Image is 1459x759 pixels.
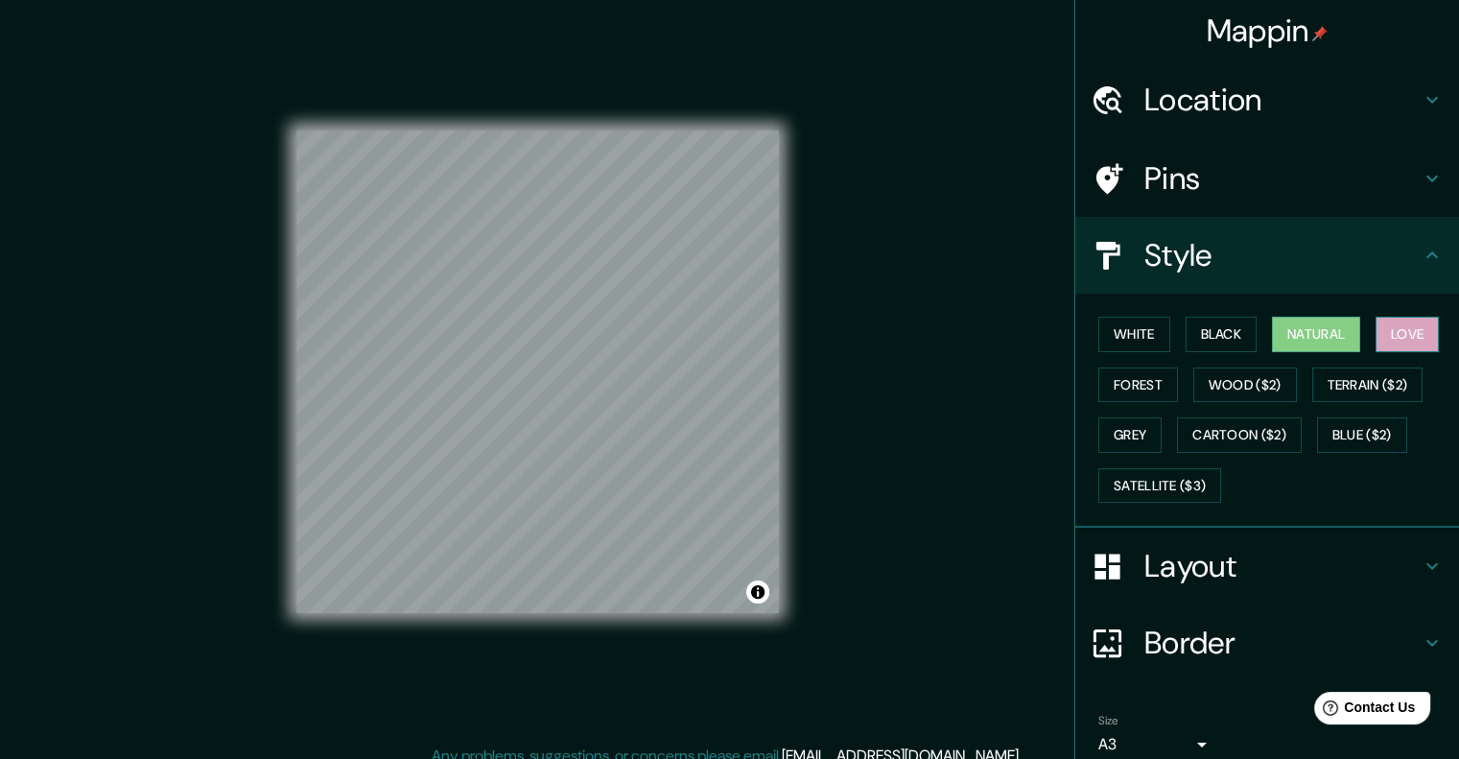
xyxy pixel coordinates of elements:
[1193,368,1297,403] button: Wood ($2)
[1075,217,1459,294] div: Style
[1144,236,1421,274] h4: Style
[1144,547,1421,585] h4: Layout
[1098,368,1178,403] button: Forest
[1376,317,1439,352] button: Love
[1312,26,1328,41] img: pin-icon.png
[1075,605,1459,681] div: Border
[746,581,769,604] button: Toggle attribution
[1098,713,1118,729] label: Size
[1098,417,1162,453] button: Grey
[296,130,779,613] canvas: Map
[1144,624,1421,662] h4: Border
[1288,684,1438,738] iframe: Help widget launcher
[1098,468,1221,504] button: Satellite ($3)
[1075,528,1459,605] div: Layout
[1207,12,1329,50] h4: Mappin
[1312,368,1424,403] button: Terrain ($2)
[1144,159,1421,198] h4: Pins
[1075,61,1459,138] div: Location
[1272,317,1360,352] button: Natural
[1075,140,1459,217] div: Pins
[1098,317,1170,352] button: White
[1144,81,1421,119] h4: Location
[1177,417,1302,453] button: Cartoon ($2)
[1186,317,1258,352] button: Black
[1317,417,1407,453] button: Blue ($2)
